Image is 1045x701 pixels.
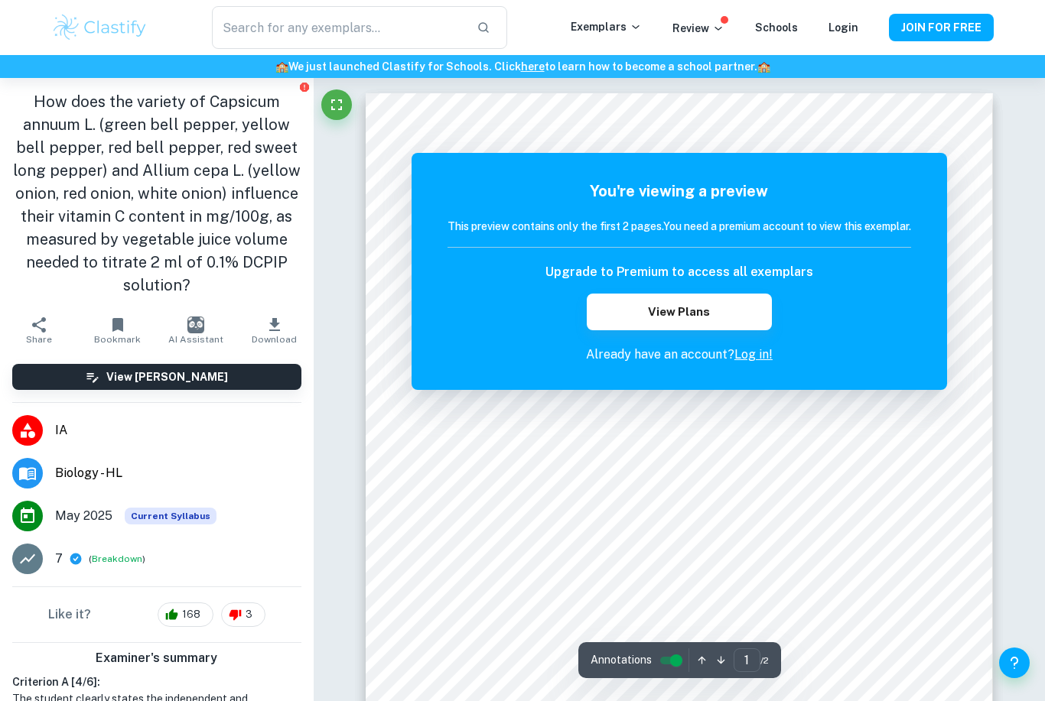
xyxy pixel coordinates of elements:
span: Share [26,334,52,345]
p: Review [672,20,724,37]
span: Download [252,334,297,345]
button: Bookmark [78,309,156,352]
h6: We just launched Clastify for Schools. Click to learn how to become a school partner. [3,58,1042,75]
button: View [PERSON_NAME] [12,364,301,390]
h1: How does the variety of Capsicum annuum L. (green bell pepper, yellow bell pepper, red bell peppe... [12,90,301,297]
a: Log in! [734,347,773,362]
h6: Criterion A [ 4 / 6 ]: [12,673,301,690]
span: Annotations [591,652,652,668]
span: IA [55,421,301,440]
button: Report issue [299,81,311,92]
div: This exemplar is based on the current syllabus. Feel free to refer to it for inspiration/ideas wh... [125,508,216,524]
button: JOIN FOR FREE [889,14,994,41]
span: Biology - HL [55,464,301,482]
div: 3 [221,602,265,627]
p: Exemplars [571,18,642,35]
h6: Like it? [48,605,91,624]
span: / 2 [760,654,769,667]
button: Fullscreen [321,89,352,120]
span: 3 [237,607,261,622]
button: Download [235,309,313,352]
img: AI Assistant [187,316,204,333]
a: Schools [755,21,798,34]
button: Help and Feedback [999,647,1030,678]
button: AI Assistant [157,309,235,352]
span: AI Assistant [168,334,223,345]
button: Breakdown [92,552,142,566]
a: Login [829,21,858,34]
img: Clastify logo [51,12,148,43]
input: Search for any exemplars... [212,6,464,49]
span: 🏫 [275,60,288,73]
p: 7 [55,550,63,568]
span: 168 [174,607,209,622]
div: 168 [158,602,213,627]
span: Current Syllabus [125,508,216,524]
span: May 2025 [55,507,112,525]
span: 🏫 [757,60,770,73]
h6: This preview contains only the first 2 pages. You need a premium account to view this exemplar. [448,218,911,235]
h6: View [PERSON_NAME] [106,368,228,385]
p: Already have an account? [448,346,911,364]
h6: Examiner's summary [6,649,308,667]
h6: Upgrade to Premium to access all exemplars [545,263,813,281]
span: ( ) [89,552,145,566]
h5: You're viewing a preview [448,180,911,203]
a: here [521,60,545,73]
span: Bookmark [94,334,141,345]
button: View Plans [587,294,772,330]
